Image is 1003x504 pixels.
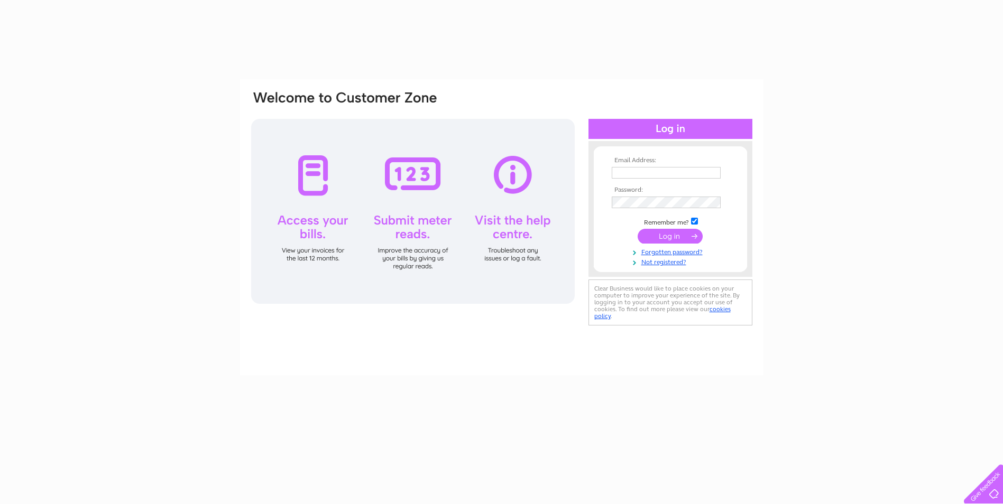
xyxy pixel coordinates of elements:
[594,305,731,320] a: cookies policy
[638,229,703,244] input: Submit
[612,256,732,266] a: Not registered?
[588,279,752,325] div: Clear Business would like to place cookies on your computer to improve your experience of the sit...
[609,216,732,227] td: Remember me?
[609,186,732,194] th: Password:
[612,246,732,256] a: Forgotten password?
[609,157,732,164] th: Email Address:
